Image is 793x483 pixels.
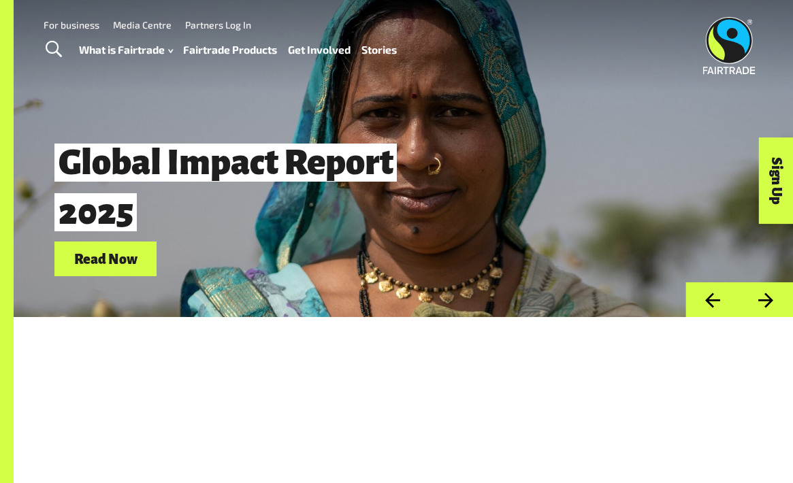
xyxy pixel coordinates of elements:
a: Stories [361,40,397,59]
a: What is Fairtrade [79,40,173,59]
button: Previous [685,282,739,317]
a: Media Centre [113,19,172,31]
button: Next [739,282,793,317]
a: Partners Log In [185,19,251,31]
a: Toggle Search [37,33,70,67]
a: Read Now [54,241,157,276]
a: Fairtrade Products [183,40,277,59]
a: For business [44,19,99,31]
img: Fairtrade Australia New Zealand logo [702,17,755,74]
a: Get Involved [288,40,351,59]
span: Global Impact Report 2025 [54,144,397,232]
